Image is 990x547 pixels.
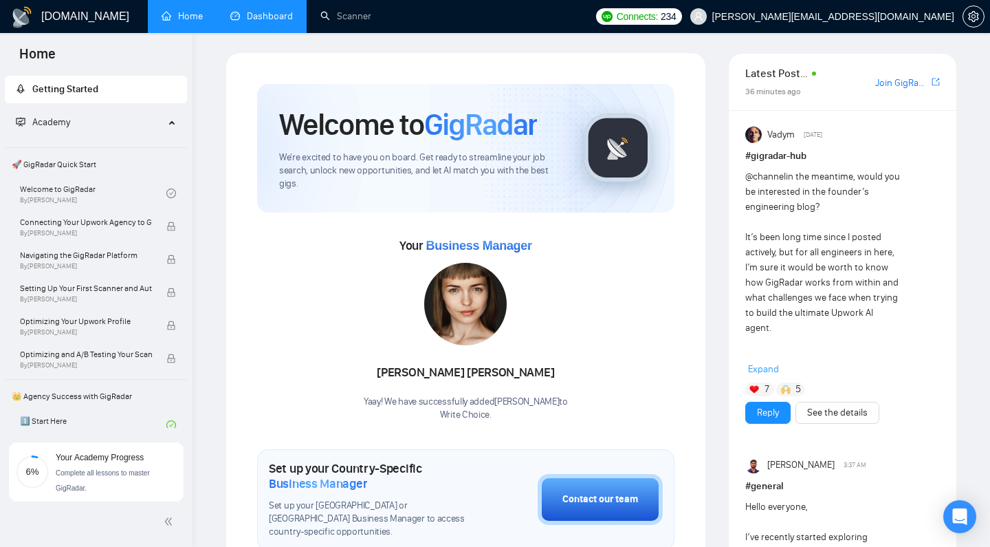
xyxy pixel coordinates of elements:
span: lock [166,321,176,330]
span: Your [399,238,532,253]
span: Business Manager [426,239,531,253]
span: double-left [164,515,177,528]
span: export [932,76,940,87]
span: [PERSON_NAME] [767,458,835,473]
div: Contact our team [562,492,638,507]
button: setting [962,6,984,28]
span: Set up your [GEOGRAPHIC_DATA] or [GEOGRAPHIC_DATA] Business Manager to access country-specific op... [269,500,469,539]
span: Navigating the GigRadar Platform [20,248,152,262]
span: 234 [661,9,676,24]
span: Home [8,44,67,73]
li: Getting Started [5,76,187,103]
h1: Welcome to [279,106,537,143]
h1: # gigradar-hub [745,149,940,164]
a: searchScanner [320,10,371,22]
button: See the details [795,402,879,424]
span: Optimizing Your Upwork Profile [20,314,152,328]
span: Latest Posts from the GigRadar Community [745,65,808,82]
span: By [PERSON_NAME] [20,295,152,303]
a: See the details [807,405,868,420]
span: setting [963,11,984,22]
a: 1️⃣ Start Here [20,410,166,440]
img: logo [11,6,33,28]
span: 3:37 AM [844,459,866,471]
span: We're excited to have you on board. Get ready to streamline your job search, unlock new opportuni... [279,151,562,191]
div: Open Intercom Messenger [943,500,976,533]
img: ❤️ [749,385,759,394]
span: Academy [32,116,70,128]
span: @channel [745,171,786,182]
span: By [PERSON_NAME] [20,229,152,237]
a: Reply [757,405,779,420]
a: setting [962,11,984,22]
img: gigradar-logo.png [584,114,652,182]
span: lock [166,255,176,264]
span: Vadym [767,127,795,142]
span: fund-projection-screen [16,117,25,127]
span: user [694,12,703,21]
span: 5 [795,383,801,396]
img: 🙌 [781,385,791,394]
img: Vadym [745,127,762,143]
a: export [932,76,940,89]
img: Preet Patel [745,457,762,473]
p: Write Choice . [364,409,568,422]
span: check-circle [166,189,176,198]
span: Academy [16,116,70,128]
a: homeHome [162,10,203,22]
span: 👑 Agency Success with GigRadar [6,383,186,410]
span: lock [166,354,176,363]
span: check-circle [166,420,176,430]
span: Connecting Your Upwork Agency to GigRadar [20,215,152,229]
h1: Set up your Country-Specific [269,461,469,491]
span: [DATE] [804,129,822,141]
span: lock [166,288,176,297]
a: dashboardDashboard [230,10,293,22]
span: lock [166,222,176,231]
div: Yaay! We have successfully added [PERSON_NAME] to [364,396,568,422]
span: Connects: [617,9,658,24]
div: [PERSON_NAME] [PERSON_NAME] [364,361,568,385]
span: Optimizing and A/B Testing Your Scanner for Better Results [20,347,152,361]
span: Business Manager [269,476,367,491]
span: By [PERSON_NAME] [20,262,152,270]
span: GigRadar [424,106,537,143]
span: 7 [764,383,769,396]
span: 6% [16,467,49,476]
span: By [PERSON_NAME] [20,361,152,369]
span: Getting Started [32,83,98,95]
button: Contact our team [538,474,663,525]
span: Your Academy Progress [56,453,144,462]
h1: # general [745,479,940,494]
span: Complete all lessons to master GigRadar. [56,469,150,492]
button: Reply [745,402,791,424]
span: Expand [748,363,779,375]
img: 1706116532712-multi-8.jpg [424,263,507,345]
img: upwork-logo.png [602,11,613,22]
span: rocket [16,84,25,94]
a: Welcome to GigRadarBy[PERSON_NAME] [20,178,166,208]
span: By [PERSON_NAME] [20,328,152,336]
span: 36 minutes ago [745,87,801,96]
span: Setting Up Your First Scanner and Auto-Bidder [20,281,152,295]
a: Join GigRadar Slack Community [875,76,929,91]
span: 🚀 GigRadar Quick Start [6,151,186,178]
